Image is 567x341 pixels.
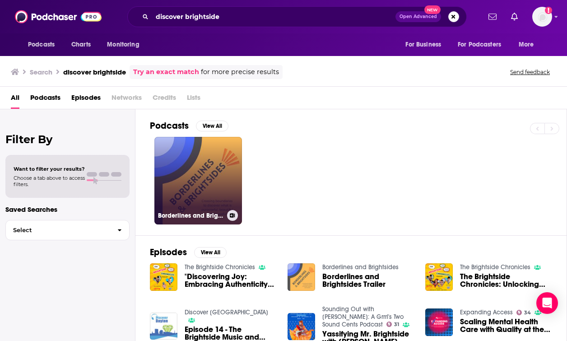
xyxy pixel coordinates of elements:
[512,36,545,53] button: open menu
[185,326,277,341] a: Episode 14 - The Brightside Music and Event Venue with Libby Ballengee
[460,308,513,316] a: Expanding Access
[65,36,96,53] a: Charts
[460,273,552,288] a: The Brightside Chronicles: Unlocking Joy and Finding Your Flow
[460,263,530,271] a: The Brightside Chronicles
[154,137,242,224] a: Borderlines and Brightsides
[485,9,500,24] a: Show notifications dropdown
[127,6,467,27] div: Search podcasts, credits, & more...
[201,67,279,77] span: for more precise results
[11,90,19,109] a: All
[536,292,558,314] div: Open Intercom Messenger
[71,38,91,51] span: Charts
[158,212,223,220] h3: Borderlines and Brightsides
[458,38,501,51] span: For Podcasters
[288,263,315,291] img: Borderlines and Brightsides Trailer
[150,247,227,258] a: EpisodesView All
[150,247,187,258] h2: Episodes
[107,38,139,51] span: Monitoring
[22,36,66,53] button: open menu
[150,120,189,131] h2: Podcasts
[187,90,200,109] span: Lists
[425,263,453,291] img: The Brightside Chronicles: Unlocking Joy and Finding Your Flow
[133,67,199,77] a: Try an exact match
[150,120,228,131] a: PodcastsView All
[5,205,130,214] p: Saved Searches
[545,7,552,14] svg: Add a profile image
[150,263,177,291] img: "Discovering Joy: Embracing Authenticity and Connection on The Brightside Chronicles"
[71,90,101,109] a: Episodes
[386,322,400,327] a: 31
[322,263,399,271] a: Borderlines and Brightsides
[532,7,552,27] button: Show profile menu
[185,273,277,288] a: "Discovering Joy: Embracing Authenticity and Connection on The Brightside Chronicles"
[532,7,552,27] img: User Profile
[460,318,552,333] span: Scaling Mental Health Care with Quality at the Core with [PERSON_NAME], Chief Operations Officer ...
[14,175,85,187] span: Choose a tab above to access filters.
[28,38,55,51] span: Podcasts
[395,11,441,22] button: Open AdvancedNew
[322,273,414,288] a: Borderlines and Brightsides Trailer
[30,90,60,109] a: Podcasts
[5,133,130,146] h2: Filter By
[452,36,514,53] button: open menu
[194,247,227,258] button: View All
[112,90,142,109] span: Networks
[507,68,553,76] button: Send feedback
[185,263,255,271] a: The Brightside Chronicles
[507,9,521,24] a: Show notifications dropdown
[185,308,268,316] a: Discover Dayton
[460,318,552,333] a: Scaling Mental Health Care with Quality at the Core with Julia Bernstein, Chief Operations Office...
[524,311,531,315] span: 34
[425,308,453,336] img: Scaling Mental Health Care with Quality at the Core with Julia Bernstein, Chief Operations Office...
[6,227,110,233] span: Select
[288,313,315,341] img: Yassifying Mr. Brightside with Boy Jr.
[63,68,126,76] h3: discover brightside
[399,36,452,53] button: open menu
[424,5,441,14] span: New
[153,90,176,109] span: Credits
[196,121,228,131] button: View All
[150,313,177,340] img: Episode 14 - The Brightside Music and Event Venue with Libby Ballengee
[185,326,277,341] span: Episode 14 - The Brightside Music and Event Venue with [PERSON_NAME]
[30,68,52,76] h3: Search
[152,9,395,24] input: Search podcasts, credits, & more...
[516,310,531,315] a: 34
[101,36,151,53] button: open menu
[400,14,437,19] span: Open Advanced
[322,305,404,328] a: Sounding Out with Izzy: A Grrrl's Two Sound Cents Podcast
[5,220,130,240] button: Select
[405,38,441,51] span: For Business
[519,38,534,51] span: More
[15,8,102,25] img: Podchaser - Follow, Share and Rate Podcasts
[532,7,552,27] span: Logged in as JohnJMudgett
[394,322,399,327] span: 31
[14,166,85,172] span: Want to filter your results?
